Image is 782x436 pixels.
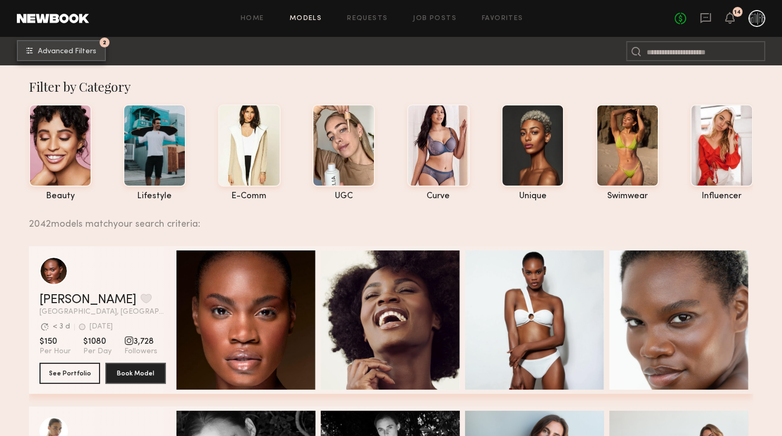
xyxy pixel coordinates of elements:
div: swimwear [596,192,659,201]
div: influencer [690,192,753,201]
div: beauty [29,192,92,201]
div: unique [501,192,564,201]
button: See Portfolio [39,363,100,384]
span: 3,728 [124,336,157,347]
span: Advanced Filters [38,48,96,55]
div: lifestyle [123,192,186,201]
span: Per Day [83,347,112,356]
span: Per Hour [39,347,71,356]
span: [GEOGRAPHIC_DATA], [GEOGRAPHIC_DATA] [39,308,166,316]
a: Home [241,15,264,22]
button: 2Advanced Filters [17,40,106,61]
a: Favorites [482,15,523,22]
div: 14 [734,9,741,15]
div: 2042 models match your search criteria: [29,207,745,229]
a: Job Posts [413,15,457,22]
a: [PERSON_NAME] [39,294,136,306]
button: Book Model [105,363,166,384]
a: Models [290,15,322,22]
div: Filter by Category [29,78,753,95]
span: Followers [124,347,157,356]
span: 2 [103,40,106,45]
span: $150 [39,336,71,347]
div: e-comm [218,192,281,201]
div: UGC [312,192,375,201]
a: Requests [347,15,388,22]
div: curve [407,192,470,201]
div: [DATE] [90,323,113,331]
div: < 3 d [53,323,70,331]
span: $1080 [83,336,112,347]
